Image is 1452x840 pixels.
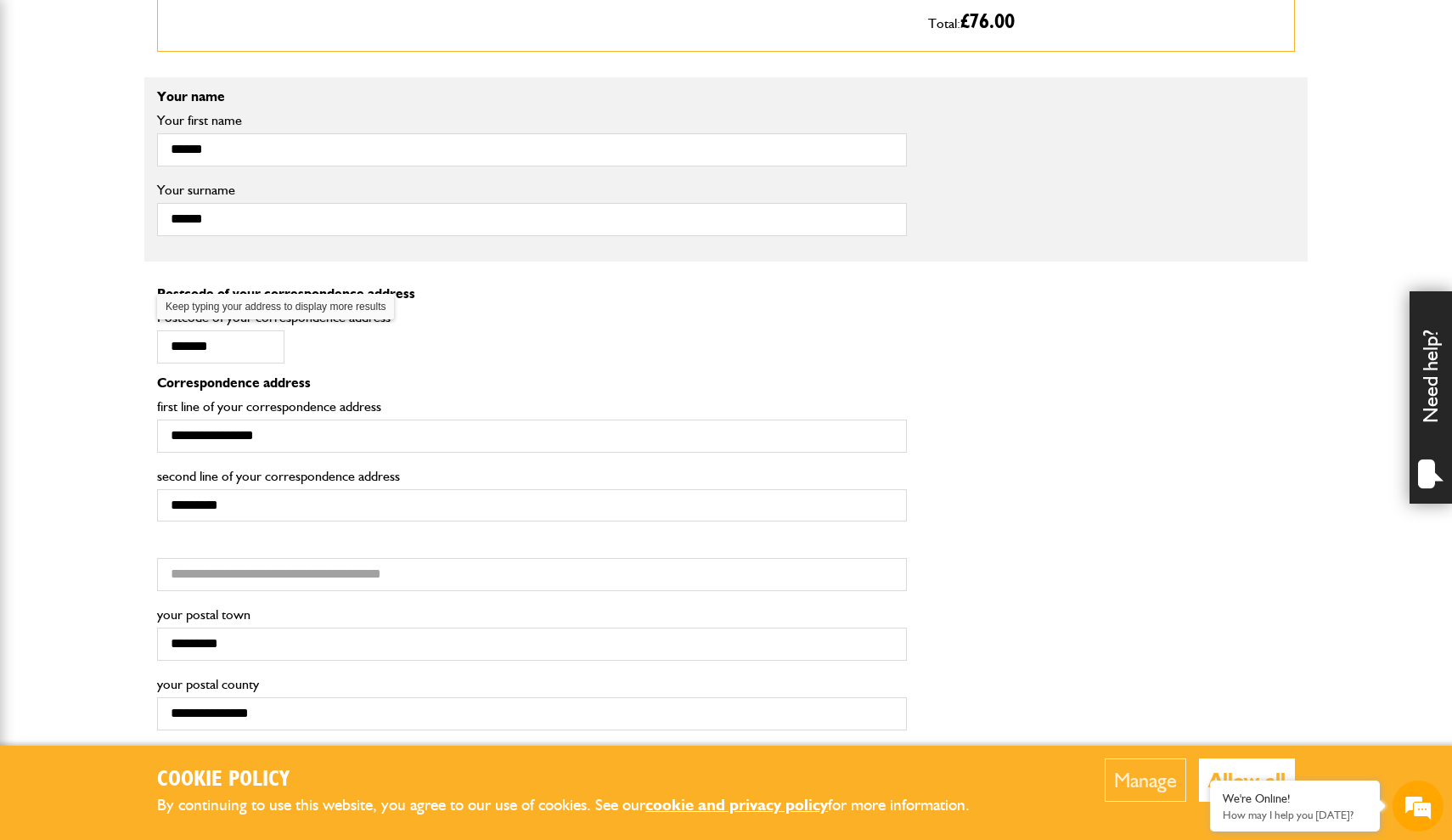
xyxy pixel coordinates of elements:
label: second line of your correspondence address [157,470,907,483]
img: d_20077148190_company_1631870298795_20077148190 [29,94,71,118]
p: How may I help you today? [1223,809,1367,821]
label: Your first name [157,114,907,127]
a: cookie and privacy policy [645,795,828,815]
h2: Cookie Policy [157,767,998,793]
label: Postcode of your correspondence address [157,311,416,324]
p: Total: [928,6,1281,38]
div: Need help? [1410,291,1452,504]
label: Your surname [157,183,907,197]
div: Chat with us now [88,95,285,117]
div: Minimize live chat window [279,8,319,49]
label: first line of your correspondence address [157,400,907,414]
input: Enter your last name [22,157,310,194]
label: your postal town [157,608,907,622]
span: 76.00 [970,12,1015,32]
em: Start Chat [231,523,308,546]
span: £ [960,12,1015,32]
button: Allow all [1199,758,1295,802]
textarea: Type your message and hit 'Enter' [22,307,310,509]
input: Enter your email address [22,207,310,245]
div: We're Online! [1223,792,1367,806]
p: Correspondence address [157,376,907,390]
button: Manage [1105,758,1186,802]
p: Postcode of your correspondence address [157,287,907,301]
div: Keep typing your address to display more results [157,294,394,319]
p: By continuing to use this website, you agree to our use of cookies. See our for more information. [157,792,998,819]
label: your postal county [157,678,907,691]
p: Your name [157,90,1295,104]
input: Enter your phone number [22,257,310,295]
